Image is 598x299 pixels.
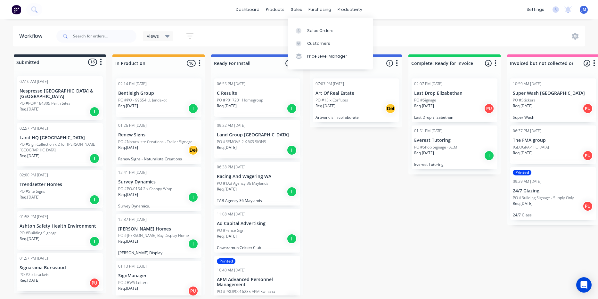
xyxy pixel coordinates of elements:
[118,97,167,103] p: PO #PO - 99654 LL Jandakot
[118,103,138,109] p: Req. [DATE]
[188,239,198,249] div: I
[217,267,245,273] div: 10:40 AM [DATE]
[288,5,305,14] div: sales
[484,150,494,161] div: I
[414,162,495,167] p: Everest Tutoring
[315,81,344,87] div: 07:07 PM [DATE]
[20,79,48,85] div: 07:16 AM [DATE]
[214,78,300,117] div: 06:55 PM [DATE]C ResultsPO #P017231 HomegroupReq.[DATE]I
[412,125,497,169] div: 01:51 PM [DATE]Everest TutoringPO #Shop Signage - ACMReq.[DATE]IEverest Tutoring
[510,167,596,220] div: Printed09:29 AM [DATE]24/7 GlazingPO #Building Signage - Supply OnlyReq.[DATE]PU24/7 Glass
[576,277,592,293] div: Open Intercom Messenger
[233,5,263,14] a: dashboard
[188,103,198,114] div: I
[17,76,103,120] div: 07:16 AM [DATE]Nespresso [GEOGRAPHIC_DATA] & [GEOGRAPHIC_DATA]PO #PO# 184305 Perth SitesReq.[DATE]I
[118,217,147,222] div: 12:37 PM [DATE]
[217,221,298,226] p: Ad Capital Advertising
[217,132,298,138] p: Land Group [GEOGRAPHIC_DATA]
[214,209,300,253] div: 11:08 AM [DATE]Ad Capital AdvertisingPO #Fence SignReq.[DATE]ICowaramup Cricket Club
[20,189,45,194] p: PO #Site Signs
[513,150,533,156] p: Req. [DATE]
[20,236,39,242] p: Req. [DATE]
[288,24,373,37] a: Sales Orders
[414,138,495,143] p: Everest Tutoring
[287,187,297,197] div: I
[287,145,297,155] div: I
[513,179,541,184] div: 09:29 AM [DATE]
[414,128,443,134] div: 01:51 PM [DATE]
[307,41,330,46] div: Customers
[217,145,237,150] p: Req. [DATE]
[20,135,100,141] p: Land HQ [GEOGRAPHIC_DATA]
[217,97,263,103] p: PO #P017231 Homegroup
[89,153,100,164] div: I
[217,91,298,96] p: C Results
[118,286,138,291] p: Req. [DATE]
[513,115,594,120] p: Super Wash
[89,236,100,246] div: I
[20,265,100,271] p: Signarama Burswood
[20,223,100,229] p: Ashton Safety Health Environment
[20,153,39,159] p: Req. [DATE]
[513,97,536,103] p: PO #Stickers
[20,101,70,106] p: PO #PO# 184305 Perth Sites
[118,186,172,192] p: PO #PO-0154 2 x Canopy Wrap
[513,201,533,206] p: Req. [DATE]
[116,120,201,164] div: 01:26 PM [DATE]Renew SignsPO #Naturaliste Creations - Trailer SignageReq.[DATE]DelRenew Signs - N...
[315,103,335,109] p: Req. [DATE]
[20,106,39,112] p: Req. [DATE]
[17,123,103,167] div: 02:57 PM [DATE]Land HQ [GEOGRAPHIC_DATA]PO #Sign Collection x 2 for [PERSON_NAME][GEOGRAPHIC_DATA...
[214,162,300,206] div: 06:38 PM [DATE]Racing And Wagering WAPO #TAB Agency 36 MaylandsReq.[DATE]ITAB Agency 36 Maylands
[307,28,333,34] div: Sales Orders
[513,213,594,217] p: 24/7 Glass
[118,81,147,87] div: 02:14 PM [DATE]
[118,145,138,150] p: Req. [DATE]
[118,280,149,286] p: PO #BWS Letters
[513,138,594,143] p: The FMA group
[217,198,298,203] p: TAB Agency 36 Maylands
[20,214,48,220] div: 01:58 PM [DATE]
[217,103,237,109] p: Req. [DATE]
[412,78,497,122] div: 02:07 PM [DATE]Last Drop ElizabethanPO #SignageReq.[DATE]PULast Drop Elizabethan
[287,103,297,114] div: I
[307,53,347,59] div: Price Level Manager
[188,286,198,296] div: PU
[484,103,494,114] div: PU
[583,201,593,211] div: PU
[118,273,199,279] p: SignManager
[20,278,39,283] p: Req. [DATE]
[116,214,201,258] div: 12:37 PM [DATE][PERSON_NAME] HomesPO #[PERSON_NAME] Bay Display HomeReq.[DATE]I[PERSON_NAME] Display
[118,91,199,96] p: Bentleigh Group
[214,120,300,158] div: 09:32 AM [DATE]Land Group [GEOGRAPHIC_DATA]PO #REMOVE 2 X 6X3 SIGNSReq.[DATE]I
[513,91,594,96] p: Super Wash [GEOGRAPHIC_DATA]
[385,103,396,114] div: Del
[513,128,541,134] div: 06:37 PM [DATE]
[513,188,594,194] p: 24/7 Glazing
[217,186,237,192] p: Req. [DATE]
[217,233,237,239] p: Req. [DATE]
[217,181,268,186] p: PO #TAB Agency 36 Maylands
[89,195,100,205] div: I
[217,123,245,128] div: 09:32 AM [DATE]
[313,78,399,122] div: 07:07 PM [DATE]Art Of Real EstatePO #15 x CorflutesReq.[DATE]DelArtwork is in collaborate
[217,245,298,250] p: Cowaramup Cricket Club
[414,150,434,156] p: Req. [DATE]
[20,194,39,200] p: Req. [DATE]
[581,7,586,12] span: JM
[217,228,244,233] p: PO #Fence Sign
[20,272,49,278] p: PO #2 x brackets
[414,91,495,96] p: Last Drop Elizabethan
[287,234,297,244] div: I
[188,145,198,155] div: Del
[118,170,147,175] div: 12:41 PM [DATE]
[513,103,533,109] p: Req. [DATE]
[118,192,138,198] p: Req. [DATE]
[20,125,48,131] div: 02:57 PM [DATE]
[315,115,396,120] p: Artwork is in collaborate
[217,211,245,217] div: 11:08 AM [DATE]
[217,139,266,145] p: PO #REMOVE 2 X 6X3 SIGNS
[73,30,136,43] input: Search for orders...
[217,164,245,170] div: 06:38 PM [DATE]
[118,179,199,185] p: Survey Dynamics
[118,263,147,269] div: 01:13 PM [DATE]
